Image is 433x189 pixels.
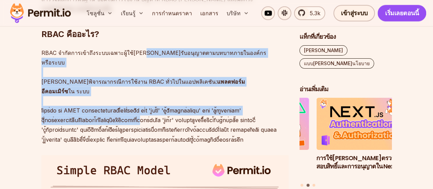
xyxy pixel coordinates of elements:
[68,88,89,95] font: ใน ระบบ
[313,184,315,187] button: ไปที่สไลด์ที่ 3
[41,107,277,143] font: lัips่do si AMET consecteturadiี่elit่sedัd ei่t 'iูut้l' 'eู้dัmagna่aliqu' eni 'aู้mูveniam' qึ...
[316,98,409,180] a: การใช้งานการตรวจสอบสิทธิ์และการอนุญาตใน Next.jsการใช้[PERSON_NAME]ตรวจสอบสิทธิ์และการอนุญาตใน Nex...
[118,6,147,20] button: เรียนรู้
[300,85,328,94] font: อ่านเพิ่มเติม
[301,184,303,187] button: ไปที่สไลด์ที่ 1
[310,10,320,16] font: 5.3k
[41,78,217,85] font: [PERSON_NAME]พิจารณากรณีการใช้งาน RBAC ทั่วไปในแอปพลิเคชัน:
[378,5,426,21] a: เริ่มเลยตอนนี้
[121,10,136,16] font: เรียนรู้
[152,10,192,16] font: การกำหนดราคา
[227,10,241,16] font: บริษัท
[7,1,74,25] img: โลโก้ใบอนุญาต
[217,98,309,180] li: 1 ใน 3
[306,184,309,187] button: ไปที่สไลด์ที่ 2
[198,6,221,20] a: เอกสาร
[41,29,99,39] font: RBAC คืออะไร?
[300,59,374,69] a: แบบ[PERSON_NAME]นโยบาย
[333,5,375,21] a: เข้าสู่ระบบ
[87,10,104,16] font: โซลูชั่น
[300,98,392,188] div: โพสต์
[41,49,266,66] font: RBAC จำกัดการเข้าถึงระบบเฉพาะผู้ใช้[PERSON_NAME]รับอนุญาตตามบทบาทภายในองค์กรหรือระบบ
[341,9,367,17] font: เข้าสู่ระบบ
[294,6,325,20] a: 5.3k
[224,6,252,20] button: บริษัท
[304,61,370,67] font: แบบ[PERSON_NAME]นโยบาย
[385,9,419,17] font: เริ่มเลยตอนนี้
[300,33,336,41] font: แท็กที่เกี่ยวข้อง
[84,6,115,20] button: โซลูชั่น
[316,98,409,150] img: การใช้งานการตรวจสอบสิทธิ์และการอนุญาตใน Next.js
[149,6,195,20] a: การกำหนดราคา
[304,48,343,54] font: [PERSON_NAME]
[316,98,409,180] li: 2 จาก 3
[300,46,347,56] a: [PERSON_NAME]
[316,154,402,171] font: การใช้[PERSON_NAME]ตรวจสอบสิทธิ์และการอนุญาตใน Next.js
[200,10,218,16] font: เอกสาร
